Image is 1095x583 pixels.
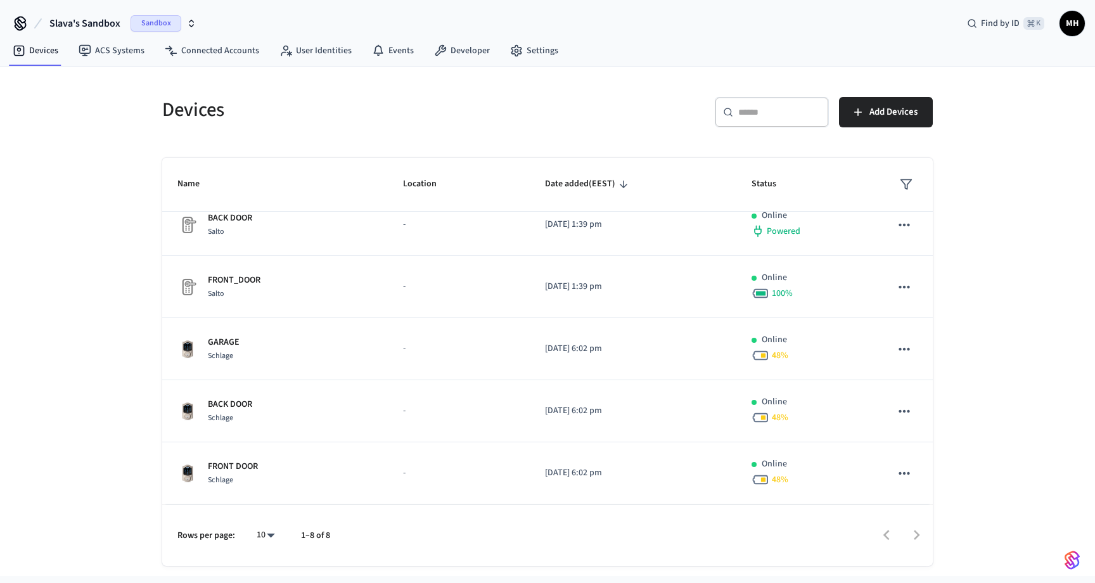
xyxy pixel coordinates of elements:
[68,39,155,62] a: ACS Systems
[1060,11,1085,36] button: MH
[162,97,540,123] h5: Devices
[177,463,198,484] img: Schlage Sense Smart Deadbolt with Camelot Trim, Front
[177,174,216,194] span: Name
[250,526,281,544] div: 10
[208,212,252,225] p: BACK DOOR
[403,466,515,480] p: -
[767,225,800,238] span: Powered
[208,274,260,287] p: FRONT_DOOR
[177,401,198,421] img: Schlage Sense Smart Deadbolt with Camelot Trim, Front
[49,16,120,31] span: Slava's Sandbox
[269,39,362,62] a: User Identities
[208,226,224,237] span: Salto
[762,209,787,222] p: Online
[208,413,233,423] span: Schlage
[177,277,198,297] img: Placeholder Lock Image
[403,174,453,194] span: Location
[762,333,787,347] p: Online
[545,342,721,356] p: [DATE] 6:02 pm
[403,218,515,231] p: -
[3,39,68,62] a: Devices
[1023,17,1044,30] span: ⌘ K
[772,349,788,362] span: 48 %
[208,460,258,473] p: FRONT DOOR
[208,475,233,485] span: Schlage
[208,350,233,361] span: Schlage
[177,529,235,542] p: Rows per page:
[208,288,224,299] span: Salto
[752,174,793,194] span: Status
[177,339,198,359] img: Schlage Sense Smart Deadbolt with Camelot Trim, Front
[772,473,788,486] span: 48 %
[208,398,252,411] p: BACK DOOR
[403,280,515,293] p: -
[957,12,1054,35] div: Find by ID⌘ K
[545,174,632,194] span: Date added(EEST)
[131,15,181,32] span: Sandbox
[869,104,918,120] span: Add Devices
[545,280,721,293] p: [DATE] 1:39 pm
[981,17,1020,30] span: Find by ID
[500,39,568,62] a: Settings
[155,39,269,62] a: Connected Accounts
[762,458,787,471] p: Online
[545,218,721,231] p: [DATE] 1:39 pm
[424,39,500,62] a: Developer
[772,411,788,424] span: 48 %
[1065,550,1080,570] img: SeamLogoGradient.69752ec5.svg
[762,271,787,285] p: Online
[545,404,721,418] p: [DATE] 6:02 pm
[762,395,787,409] p: Online
[403,342,515,356] p: -
[545,466,721,480] p: [DATE] 6:02 pm
[301,529,330,542] p: 1–8 of 8
[839,97,933,127] button: Add Devices
[362,39,424,62] a: Events
[208,336,240,349] p: GARAGE
[177,215,198,235] img: Placeholder Lock Image
[772,287,793,300] span: 100 %
[403,404,515,418] p: -
[1061,12,1084,35] span: MH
